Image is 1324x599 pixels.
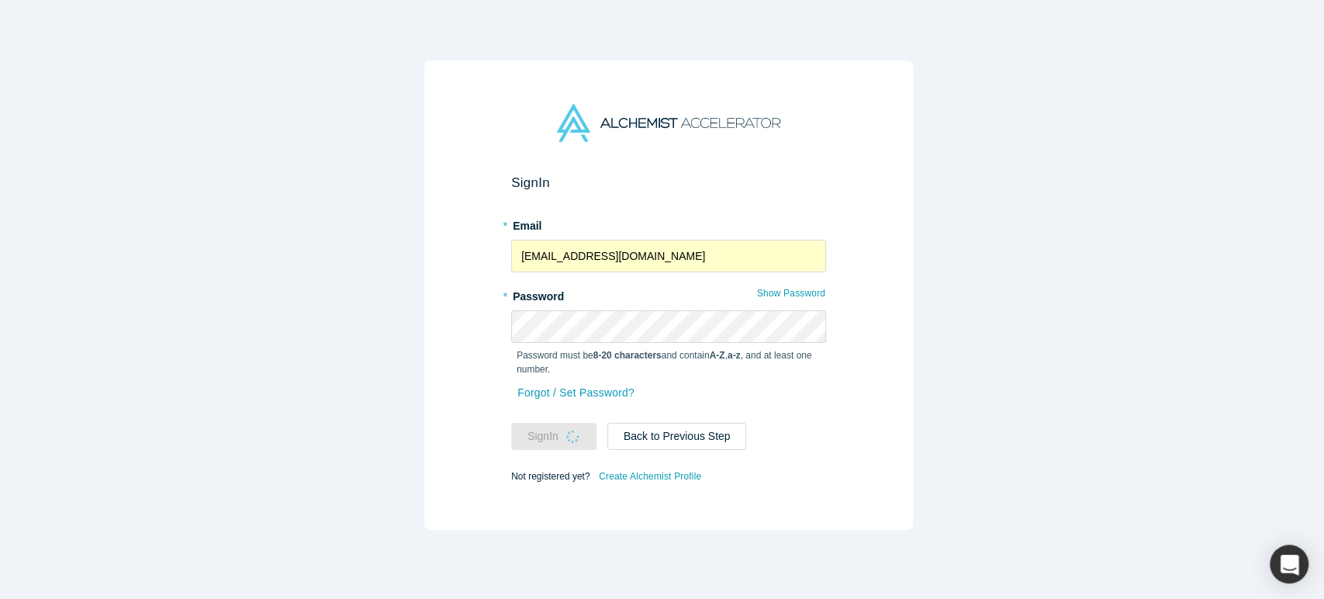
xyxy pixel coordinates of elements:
[517,379,635,407] a: Forgot / Set Password?
[593,350,662,361] strong: 8-20 characters
[511,175,826,191] h2: Sign In
[511,423,596,450] button: SignIn
[598,466,702,486] a: Create Alchemist Profile
[511,213,826,234] label: Email
[557,104,780,142] img: Alchemist Accelerator Logo
[728,350,741,361] strong: a-z
[607,423,747,450] button: Back to Previous Step
[511,283,826,305] label: Password
[517,348,821,376] p: Password must be and contain , , and at least one number.
[710,350,725,361] strong: A-Z
[511,471,589,482] span: Not registered yet?
[756,283,826,303] button: Show Password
